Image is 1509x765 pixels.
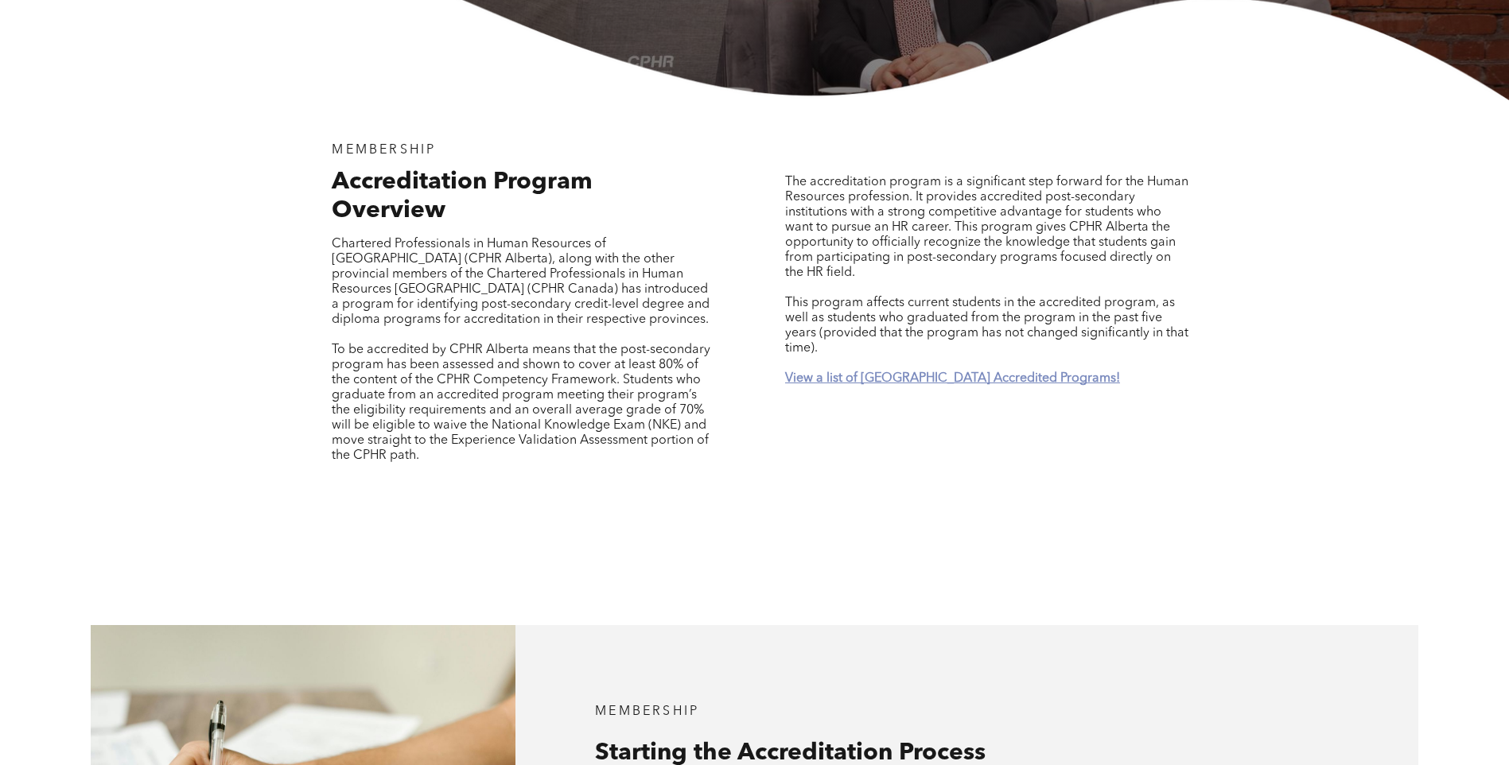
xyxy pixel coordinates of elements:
[332,170,593,223] span: Accreditation Program Overview
[785,372,1120,385] a: View a list of [GEOGRAPHIC_DATA] Accredited Programs!
[332,238,710,326] span: Chartered Professionals in Human Resources of [GEOGRAPHIC_DATA] (CPHR Alberta), along with the ot...
[785,176,1188,279] span: The accreditation program is a significant step forward for the Human Resources profession. It pr...
[332,144,436,157] span: MEMBERSHIP
[332,344,710,462] span: To be accredited by CPHR Alberta means that the post-secondary program has been assessed and show...
[785,297,1188,355] span: This program affects current students in the accredited program, as well as students who graduate...
[595,741,986,765] span: Starting the Accreditation Process
[595,705,699,718] span: MEMBERSHIP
